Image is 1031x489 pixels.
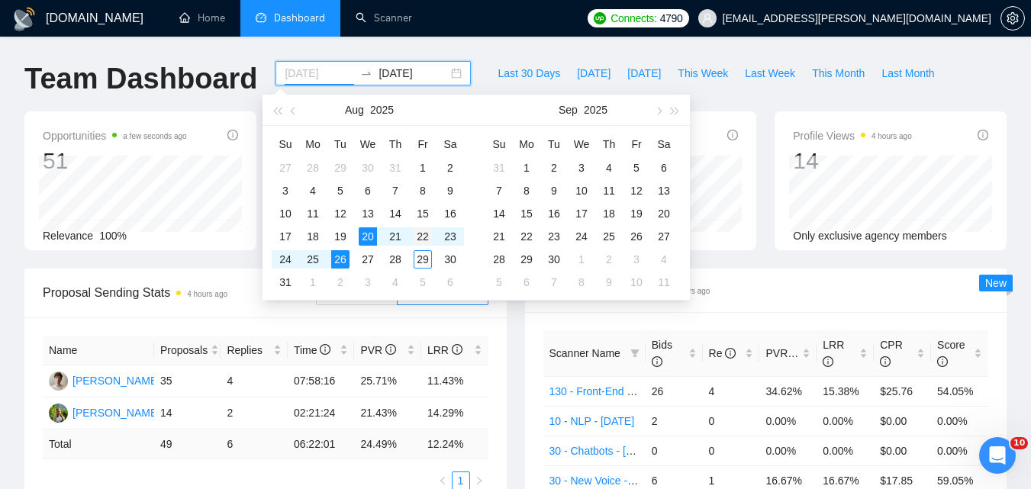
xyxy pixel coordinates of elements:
[285,65,354,82] input: Start date
[72,404,160,421] div: [PERSON_NAME]
[545,159,563,177] div: 2
[272,225,299,248] td: 2025-08-17
[409,271,437,294] td: 2025-09-05
[272,271,299,294] td: 2025-08-31
[490,204,508,223] div: 14
[489,61,569,85] button: Last 30 Days
[49,374,160,386] a: OH[PERSON_NAME]
[327,248,354,271] td: 2025-08-26
[221,336,288,365] th: Replies
[331,250,350,269] div: 26
[978,130,988,140] span: info-circle
[276,227,295,246] div: 17
[359,159,377,177] div: 30
[655,159,673,177] div: 6
[1010,437,1028,449] span: 10
[154,365,221,397] td: 35
[572,159,591,177] div: 3
[382,225,409,248] td: 2025-08-21
[345,95,364,125] button: Aug
[452,344,462,355] span: info-circle
[872,132,912,140] time: 4 hours ago
[382,132,409,156] th: Th
[513,156,540,179] td: 2025-09-01
[12,7,37,31] img: logo
[804,61,873,85] button: This Month
[650,225,678,248] td: 2025-09-27
[427,344,462,356] span: LRR
[382,271,409,294] td: 2025-09-04
[256,12,266,23] span: dashboard
[409,132,437,156] th: Fr
[594,12,606,24] img: upwork-logo.png
[327,132,354,156] th: Tu
[386,250,404,269] div: 28
[985,277,1007,289] span: New
[485,132,513,156] th: Su
[299,156,327,179] td: 2025-07-28
[727,130,738,140] span: info-circle
[545,182,563,200] div: 9
[154,429,221,459] td: 49
[600,227,618,246] div: 25
[160,342,208,359] span: Proposals
[386,204,404,223] div: 14
[595,202,623,225] td: 2025-09-18
[513,132,540,156] th: Mo
[360,344,396,356] span: PVR
[227,130,238,140] span: info-circle
[572,204,591,223] div: 17
[646,376,703,406] td: 26
[49,404,68,423] img: MK
[540,179,568,202] td: 2025-09-09
[409,179,437,202] td: 2025-08-08
[513,202,540,225] td: 2025-09-15
[709,347,736,359] span: Re
[272,179,299,202] td: 2025-08-03
[759,406,817,436] td: 0.00%
[485,225,513,248] td: 2025-09-21
[331,182,350,200] div: 5
[123,132,186,140] time: a few seconds ago
[517,159,536,177] div: 1
[359,273,377,291] div: 3
[568,225,595,248] td: 2025-09-24
[702,13,713,24] span: user
[549,415,635,427] a: 10 - NLP - [DATE]
[49,372,68,391] img: OH
[1001,12,1024,24] span: setting
[437,202,464,225] td: 2025-08-16
[276,159,295,177] div: 27
[595,248,623,271] td: 2025-10-02
[595,156,623,179] td: 2025-09-04
[569,61,619,85] button: [DATE]
[568,156,595,179] td: 2025-09-03
[880,356,891,367] span: info-circle
[627,182,646,200] div: 12
[517,182,536,200] div: 8
[600,204,618,223] div: 18
[517,250,536,269] div: 29
[823,339,844,368] span: LRR
[304,273,322,291] div: 1
[623,202,650,225] td: 2025-09-19
[670,287,710,295] time: 4 hours ago
[549,385,668,397] a: 130 - Front-End - [DATE]
[437,271,464,294] td: 2025-09-06
[490,250,508,269] div: 28
[540,132,568,156] th: Tu
[600,159,618,177] div: 4
[823,356,833,367] span: info-circle
[299,132,327,156] th: Mo
[623,156,650,179] td: 2025-09-05
[304,250,322,269] div: 25
[513,225,540,248] td: 2025-09-22
[595,132,623,156] th: Th
[736,61,804,85] button: Last Week
[370,95,394,125] button: 2025
[545,273,563,291] div: 7
[652,339,672,368] span: Bids
[437,132,464,156] th: Sa
[272,202,299,225] td: 2025-08-10
[627,273,646,291] div: 10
